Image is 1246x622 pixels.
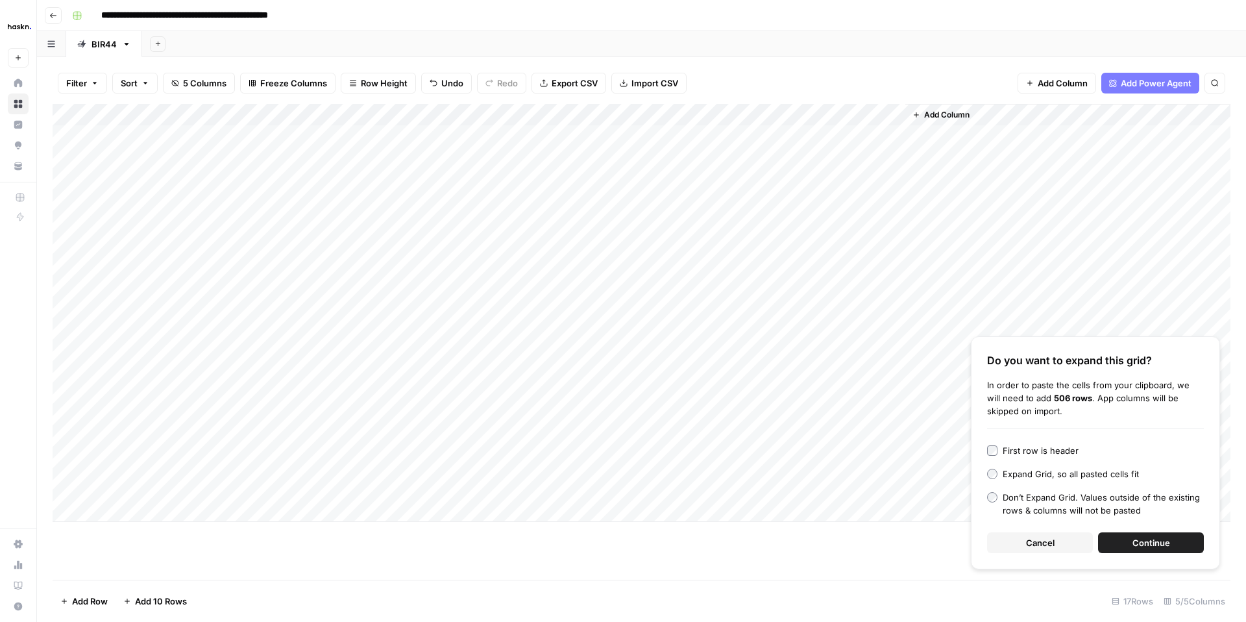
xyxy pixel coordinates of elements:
[477,73,526,93] button: Redo
[1003,467,1139,480] div: Expand Grid, so all pasted cells fit
[183,77,226,90] span: 5 Columns
[8,93,29,114] a: Browse
[8,10,29,43] button: Workspace: Haskn
[72,595,108,608] span: Add Row
[552,77,598,90] span: Export CSV
[116,591,195,612] button: Add 10 Rows
[8,554,29,575] a: Usage
[987,469,997,479] input: Expand Grid, so all pasted cells fit
[66,31,142,57] a: BIR44
[1003,491,1204,517] div: Don’t Expand Grid. Values outside of the existing rows & columns will not be pasted
[53,591,116,612] button: Add Row
[1054,393,1092,403] b: 506 rows
[1098,532,1204,553] button: Continue
[8,575,29,596] a: Learning Hub
[8,15,31,38] img: Haskn Logo
[531,73,606,93] button: Export CSV
[8,114,29,135] a: Insights
[8,156,29,177] a: Your Data
[341,73,416,93] button: Row Height
[260,77,327,90] span: Freeze Columns
[987,492,997,503] input: Don’t Expand Grid. Values outside of the existing rows & columns will not be pasted
[924,109,970,121] span: Add Column
[92,38,117,51] div: BIR44
[1121,77,1191,90] span: Add Power Agent
[907,106,975,123] button: Add Column
[163,73,235,93] button: 5 Columns
[8,135,29,156] a: Opportunities
[497,77,518,90] span: Redo
[1158,591,1230,612] div: 5/5 Columns
[8,73,29,93] a: Home
[1101,73,1199,93] button: Add Power Agent
[611,73,687,93] button: Import CSV
[135,595,187,608] span: Add 10 Rows
[1038,77,1088,90] span: Add Column
[987,532,1093,553] button: Cancel
[987,445,997,456] input: First row is header
[1026,536,1055,549] span: Cancel
[987,353,1204,368] div: Do you want to expand this grid?
[66,77,87,90] span: Filter
[361,77,408,90] span: Row Height
[1003,444,1079,457] div: First row is header
[58,73,107,93] button: Filter
[1106,591,1158,612] div: 17 Rows
[631,77,678,90] span: Import CSV
[121,77,138,90] span: Sort
[8,534,29,554] a: Settings
[441,77,463,90] span: Undo
[8,596,29,617] button: Help + Support
[987,379,1204,417] div: In order to paste the cells from your clipboard, we will need to add . App columns will be skippe...
[421,73,472,93] button: Undo
[240,73,336,93] button: Freeze Columns
[112,73,158,93] button: Sort
[1018,73,1096,93] button: Add Column
[1132,536,1170,549] span: Continue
